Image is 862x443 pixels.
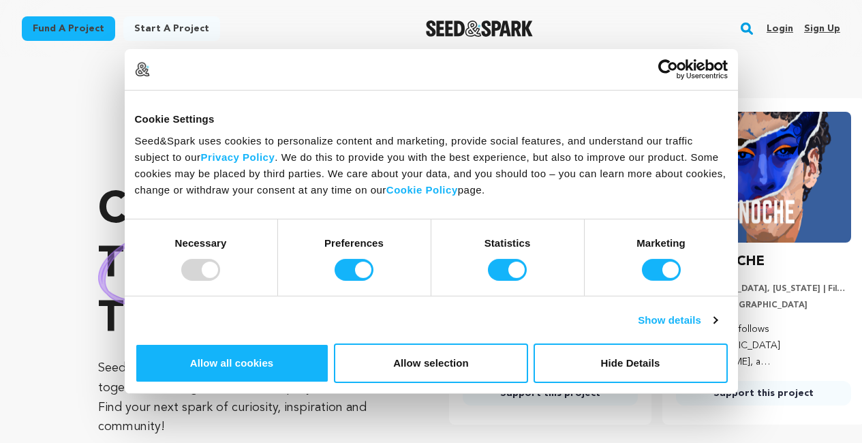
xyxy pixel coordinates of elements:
a: Login [767,18,793,40]
p: ESTA NOCHE follows [DEMOGRAPHIC_DATA] [PERSON_NAME], a [DEMOGRAPHIC_DATA], homeless runaway, conf... [676,322,851,370]
strong: Necessary [175,236,227,248]
img: hand sketched image [98,224,258,307]
a: Start a project [123,16,220,41]
button: Hide Details [534,343,728,383]
img: ESTA NOCHE image [676,112,851,243]
strong: Preferences [324,236,384,248]
strong: Marketing [636,236,686,248]
p: Crowdfunding that . [98,184,395,348]
img: Seed&Spark Logo Dark Mode [426,20,533,37]
button: Allow selection [334,343,528,383]
div: Seed&Spark uses cookies to personalize content and marketing, provide social features, and unders... [135,132,728,198]
a: Support this project [676,381,851,406]
a: Seed&Spark Homepage [426,20,533,37]
a: Usercentrics Cookiebot - opens in a new window [609,59,728,80]
button: Allow all cookies [135,343,329,383]
p: Seed&Spark is where creators and audiences work together to bring incredible new projects to life... [98,358,395,437]
a: Privacy Policy [201,151,275,162]
a: Sign up [804,18,840,40]
p: [GEOGRAPHIC_DATA], [US_STATE] | Film Short [676,284,851,294]
strong: Statistics [484,236,531,248]
a: Cookie Policy [386,183,458,195]
p: Drama, [DEMOGRAPHIC_DATA] [676,300,851,311]
a: Show details [638,312,717,329]
div: Cookie Settings [135,111,728,127]
img: logo [135,62,150,77]
a: Fund a project [22,16,115,41]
